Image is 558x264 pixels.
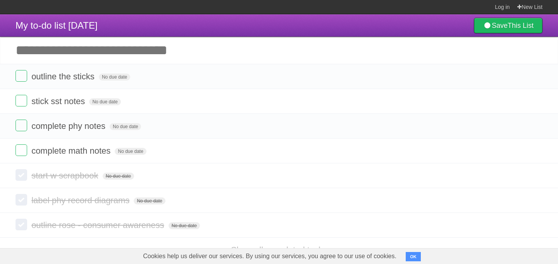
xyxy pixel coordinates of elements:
span: outline the sticks [31,72,96,81]
span: My to-do list [DATE] [15,20,98,31]
span: label phy record diagrams [31,195,131,205]
a: SaveThis List [474,18,542,33]
label: Done [15,120,27,131]
span: start w scrapbook [31,171,100,180]
button: OK [406,252,421,261]
label: Done [15,95,27,106]
label: Done [15,194,27,206]
label: Done [15,144,27,156]
span: Cookies help us deliver our services. By using our services, you agree to our use of cookies. [135,249,404,264]
span: complete phy notes [31,121,107,131]
span: No due date [103,173,134,180]
span: No due date [169,222,200,229]
span: No due date [110,123,141,130]
a: Show all completed tasks [231,245,327,255]
label: Done [15,169,27,181]
span: No due date [89,98,121,105]
span: complete math notes [31,146,112,156]
span: No due date [134,197,165,204]
b: This List [508,22,534,29]
label: Done [15,70,27,82]
span: No due date [99,74,130,81]
label: Done [15,219,27,230]
span: outline rose - consumer awareness [31,220,166,230]
span: No due date [115,148,146,155]
span: stick sst notes [31,96,87,106]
